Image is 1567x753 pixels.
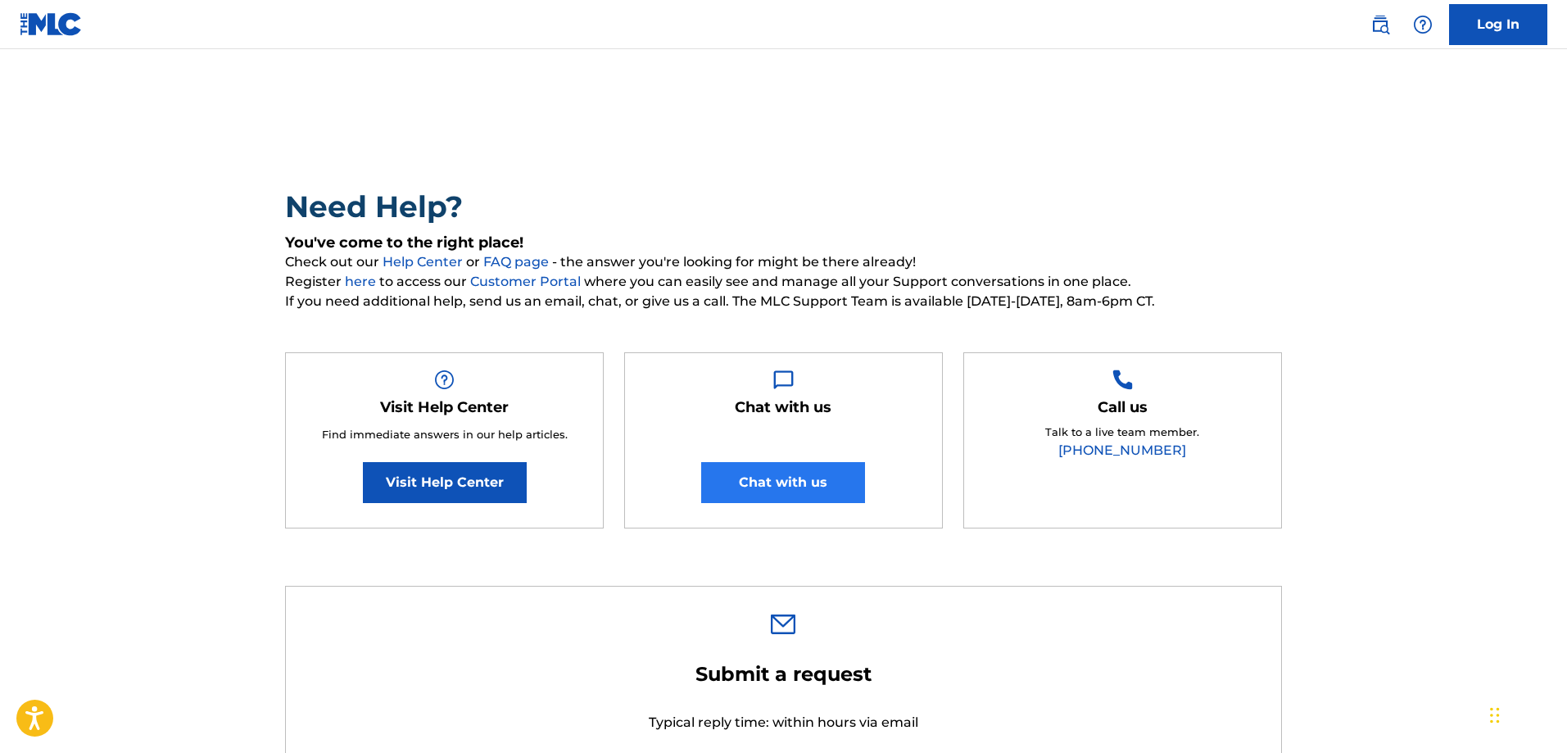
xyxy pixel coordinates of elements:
[586,662,980,687] h2: Submit a request
[1112,370,1133,390] img: Help Box Image
[701,462,865,503] button: Chat with us
[1200,94,1567,753] iframe: Chat Widget
[380,398,509,417] h5: Visit Help Center
[1045,424,1199,441] p: Talk to a live team member.
[773,370,794,390] img: Help Box Image
[363,462,527,503] a: Visit Help Center
[383,254,466,270] a: Help Center
[1370,15,1390,34] img: search
[285,234,1282,252] h5: You've come to the right place!
[735,398,831,417] h5: Chat with us
[1200,94,1567,753] div: Chat-Widget
[285,292,1282,311] span: If you need additional help, send us an email, chat, or give us a call. The MLC Support Team is a...
[345,274,379,289] a: here
[1413,15,1433,34] img: help
[1449,4,1547,45] a: Log In
[285,272,1282,292] span: Register to access our where you can easily see and manage all your Support conversations in one ...
[1490,691,1500,740] div: Ziehen
[20,12,83,36] img: MLC Logo
[285,252,1282,272] span: Check out our or - the answer you're looking for might be there already!
[285,188,1282,225] h2: Need Help?
[649,714,918,730] span: Typical reply time: within hours via email
[434,370,455,390] img: Help Box Image
[470,274,584,289] a: Customer Portal
[1058,442,1186,458] a: [PHONE_NUMBER]
[322,428,568,441] span: Find immediate answers in our help articles.
[1098,398,1148,417] h5: Call us
[483,254,552,270] a: FAQ page
[771,615,795,634] img: 0ff00501b51b535a1dc6.svg
[1364,8,1397,41] a: Public Search
[1406,8,1439,41] div: Help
